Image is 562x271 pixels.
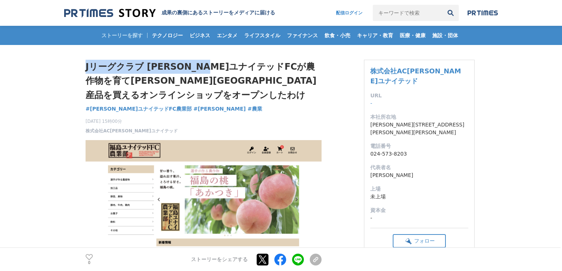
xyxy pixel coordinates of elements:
span: #[PERSON_NAME] [194,105,246,112]
h2: 成果の裏側にあるストーリーをメディアに届ける [162,10,275,16]
a: #[PERSON_NAME] [194,105,246,113]
h1: Jリーグクラブ [PERSON_NAME]ユナイテッドFCが農作物を育て[PERSON_NAME][GEOGRAPHIC_DATA]産品を買えるオンラインショップをオープンしたわけ [86,60,322,102]
a: #農業 [247,105,262,113]
dt: 上場 [370,185,468,193]
a: 医療・健康 [397,26,429,45]
span: 施設・団体 [429,32,461,39]
dd: - [370,214,468,222]
img: prtimes [468,10,498,16]
a: テクノロジー [149,26,186,45]
a: 成果の裏側にあるストーリーをメディアに届ける 成果の裏側にあるストーリーをメディアに届ける [64,8,275,18]
span: エンタメ [214,32,240,39]
dd: 未上場 [370,193,468,201]
dd: [PERSON_NAME][STREET_ADDRESS][PERSON_NAME][PERSON_NAME] [370,121,468,136]
span: ビジネス [187,32,213,39]
dd: - [370,100,468,107]
a: 飲食・小売 [322,26,353,45]
a: ライフスタイル [241,26,283,45]
img: 成果の裏側にあるストーリーをメディアに届ける [64,8,156,18]
span: #農業 [247,105,262,112]
span: キャリア・教育 [354,32,396,39]
dt: URL [370,92,468,100]
dd: [PERSON_NAME] [370,171,468,179]
span: ファイナンス [284,32,321,39]
a: #[PERSON_NAME]ユナイテッドFC農業部 [86,105,192,113]
span: 医療・健康 [397,32,429,39]
dt: 本社所在地 [370,113,468,121]
a: 株式会社AC[PERSON_NAME]ユナイテッド [86,128,178,134]
p: 0 [86,261,93,265]
dt: 代表者名 [370,164,468,171]
img: thumbnail_bdf81630-a0b7-11ea-a9d9-2bc023941d9e.png [86,140,322,257]
dd: 024-573-8203 [370,150,468,158]
dt: 資本金 [370,206,468,214]
span: テクノロジー [149,32,186,39]
a: ファイナンス [284,26,321,45]
a: 配信ログイン [329,5,370,21]
span: ライフスタイル [241,32,283,39]
a: 株式会社AC[PERSON_NAME]ユナイテッド [370,67,461,85]
a: エンタメ [214,26,240,45]
span: 飲食・小売 [322,32,353,39]
input: キーワードで検索 [373,5,443,21]
a: 施設・団体 [429,26,461,45]
a: ビジネス [187,26,213,45]
button: フォロー [393,234,446,248]
span: [DATE] 15時00分 [86,118,178,125]
dt: 電話番号 [370,142,468,150]
p: ストーリーをシェアする [191,256,248,263]
a: キャリア・教育 [354,26,396,45]
span: #[PERSON_NAME]ユナイテッドFC農業部 [86,105,192,112]
button: 検索 [443,5,459,21]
